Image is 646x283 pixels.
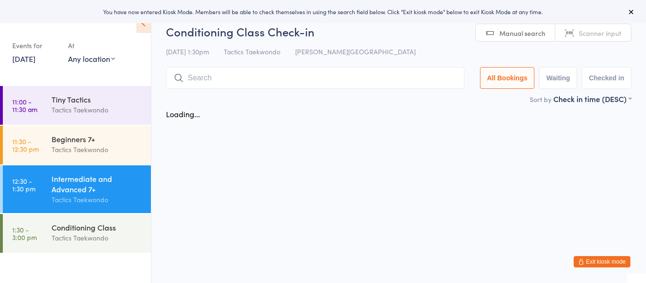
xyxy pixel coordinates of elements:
span: Manual search [499,28,545,38]
span: [PERSON_NAME][GEOGRAPHIC_DATA] [295,47,416,56]
div: Check in time (DESC) [553,94,631,104]
time: 1:30 - 3:00 pm [12,226,37,241]
div: Tactics Taekwondo [52,144,143,155]
a: 12:30 -1:30 pmIntermediate and Advanced 7+Tactics Taekwondo [3,165,151,213]
span: Scanner input [579,28,621,38]
label: Sort by [530,94,551,104]
button: All Bookings [480,67,535,89]
a: 11:30 -12:30 pmBeginners 7+Tactics Taekwondo [3,126,151,164]
a: [DATE] [12,53,35,64]
time: 12:30 - 1:30 pm [12,177,35,192]
button: Checked in [582,67,631,89]
div: At [68,38,115,53]
div: Beginners 7+ [52,134,143,144]
div: Conditioning Class [52,222,143,232]
div: Intermediate and Advanced 7+ [52,173,143,194]
div: Tactics Taekwondo [52,232,143,243]
span: Tactics Taekwondo [224,47,280,56]
div: Loading... [166,109,200,119]
a: 1:30 -3:00 pmConditioning ClassTactics Taekwondo [3,214,151,253]
div: Tactics Taekwondo [52,194,143,205]
a: 11:00 -11:30 amTiny TacticsTactics Taekwondo [3,86,151,125]
div: You have now entered Kiosk Mode. Members will be able to check themselves in using the search fie... [15,8,631,16]
div: Any location [68,53,115,64]
h2: Conditioning Class Check-in [166,24,631,39]
button: Waiting [539,67,577,89]
div: Events for [12,38,59,53]
button: Exit kiosk mode [574,256,630,267]
time: 11:30 - 12:30 pm [12,137,39,153]
span: [DATE] 1:30pm [166,47,209,56]
input: Search [166,67,464,89]
div: Tiny Tactics [52,94,143,104]
time: 11:00 - 11:30 am [12,98,37,113]
div: Tactics Taekwondo [52,104,143,115]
